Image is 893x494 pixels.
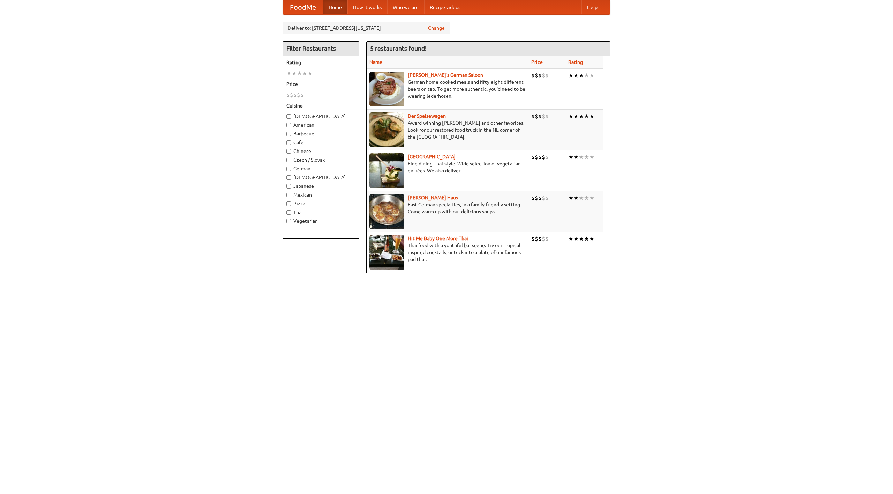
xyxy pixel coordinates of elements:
img: speisewagen.jpg [369,112,404,147]
li: $ [535,72,538,79]
li: $ [293,91,297,99]
input: Barbecue [286,132,291,136]
a: Recipe videos [424,0,466,14]
label: [DEMOGRAPHIC_DATA] [286,174,355,181]
li: ★ [573,235,579,243]
h5: Price [286,81,355,88]
li: $ [297,91,300,99]
div: Deliver to: [STREET_ADDRESS][US_STATE] [283,22,450,34]
li: $ [538,112,542,120]
li: $ [545,112,549,120]
b: [PERSON_NAME]'s German Saloon [408,72,483,78]
label: Japanese [286,183,355,190]
input: Thai [286,210,291,215]
ng-pluralize: 5 restaurants found! [370,45,427,52]
li: $ [535,112,538,120]
h5: Cuisine [286,102,355,109]
img: babythai.jpg [369,235,404,270]
li: ★ [568,72,573,79]
input: Czech / Slovak [286,158,291,162]
li: ★ [579,112,584,120]
li: ★ [589,72,594,79]
input: Mexican [286,193,291,197]
p: German home-cooked meals and fifty-eight different beers on tap. To get more authentic, you'd nee... [369,79,526,99]
li: $ [538,235,542,243]
li: ★ [568,153,573,161]
li: ★ [568,235,573,243]
li: $ [545,72,549,79]
li: $ [542,112,545,120]
label: Barbecue [286,130,355,137]
li: ★ [584,235,589,243]
input: American [286,123,291,127]
a: Price [531,59,543,65]
li: $ [531,72,535,79]
li: $ [290,91,293,99]
a: FoodMe [283,0,323,14]
li: ★ [573,153,579,161]
li: ★ [584,194,589,202]
img: esthers.jpg [369,72,404,106]
li: ★ [302,69,307,77]
a: Home [323,0,347,14]
li: ★ [589,112,594,120]
p: East German specialties, in a family-friendly setting. Come warm up with our delicious soups. [369,201,526,215]
li: ★ [568,112,573,120]
p: Fine dining Thai-style. Wide selection of vegetarian entrées. We also deliver. [369,160,526,174]
p: Thai food with a youthful bar scene. Try our tropical inspired cocktails, or tuck into a plate of... [369,242,526,263]
p: Award-winning [PERSON_NAME] and other favorites. Look for our restored food truck in the NE corne... [369,119,526,140]
label: Mexican [286,191,355,198]
li: ★ [307,69,313,77]
a: Help [581,0,603,14]
li: ★ [579,72,584,79]
li: ★ [584,72,589,79]
a: [GEOGRAPHIC_DATA] [408,154,456,160]
label: [DEMOGRAPHIC_DATA] [286,113,355,120]
li: $ [538,194,542,202]
li: ★ [589,194,594,202]
li: $ [538,72,542,79]
li: $ [542,194,545,202]
li: $ [531,235,535,243]
li: $ [545,235,549,243]
input: Japanese [286,184,291,189]
li: ★ [286,69,292,77]
label: Thai [286,209,355,216]
li: ★ [568,194,573,202]
a: Rating [568,59,583,65]
label: American [286,121,355,128]
li: $ [300,91,304,99]
label: Vegetarian [286,217,355,224]
input: Vegetarian [286,219,291,223]
input: [DEMOGRAPHIC_DATA] [286,175,291,180]
a: Change [428,24,445,31]
a: Der Speisewagen [408,113,446,119]
li: ★ [579,153,584,161]
li: $ [535,235,538,243]
li: ★ [292,69,297,77]
li: ★ [584,112,589,120]
label: Chinese [286,148,355,155]
input: Chinese [286,149,291,154]
input: German [286,167,291,171]
a: [PERSON_NAME] Haus [408,195,458,200]
li: $ [538,153,542,161]
li: ★ [573,72,579,79]
a: Who we are [387,0,424,14]
li: ★ [579,194,584,202]
input: Pizza [286,201,291,206]
li: ★ [584,153,589,161]
h5: Rating [286,59,355,66]
label: Pizza [286,200,355,207]
li: $ [531,153,535,161]
li: $ [545,153,549,161]
a: Name [369,59,382,65]
label: Cafe [286,139,355,146]
li: ★ [589,153,594,161]
li: ★ [573,112,579,120]
a: Hit Me Baby One More Thai [408,236,468,241]
li: $ [531,194,535,202]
